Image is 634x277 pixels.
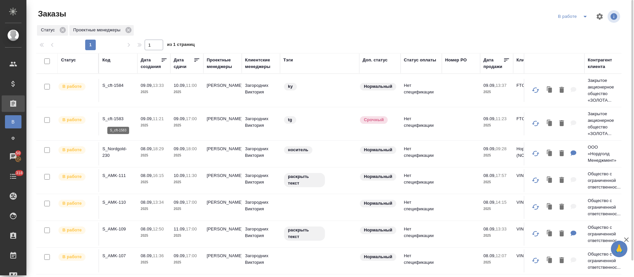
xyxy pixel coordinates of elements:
p: 09.09, [174,253,186,258]
p: 09:28 [496,146,507,151]
p: 13:33 [496,226,507,231]
p: Статус [41,27,57,33]
p: 2025 [141,89,167,95]
td: Нет спецификации [401,169,442,192]
td: Загородних Виктория [242,169,280,192]
button: Клонировать [544,147,556,160]
button: Удалить [556,117,567,130]
td: Нет спецификации [401,142,442,165]
p: 09.09, [483,146,496,151]
p: 2025 [483,232,510,239]
p: 08.09, [141,226,153,231]
p: 17:00 [186,253,197,258]
p: 08.09, [483,200,496,205]
p: 2025 [174,179,200,186]
div: Проектные менеджеры [207,57,238,70]
p: 09.09, [483,83,496,88]
button: Обновить [528,199,544,215]
p: Нормальный [364,83,392,90]
div: раскрыть текст [283,226,356,241]
p: 13:37 [496,83,507,88]
div: Выставляет ПМ после принятия заказа от КМа [58,253,95,261]
span: 🙏 [614,242,625,256]
td: Загородних Виктория [242,223,280,246]
div: Номер PO [445,57,467,63]
td: Загородних Виктория [242,249,280,272]
div: Выставляет ПМ после принятия заказа от КМа [58,226,95,235]
p: Нормальный [364,200,392,207]
p: S_AMK-109 [102,226,134,232]
button: Удалить [556,84,567,97]
p: Закрытое акционерное общество «ЗОЛОТА... [588,111,619,137]
p: VINCI [516,199,548,206]
div: Проектные менеджеры [69,25,134,36]
p: 2025 [141,152,167,159]
td: [PERSON_NAME] [203,223,242,246]
a: 50 [2,148,25,165]
p: В работе [62,147,82,153]
p: 17:00 [186,116,197,121]
span: 318 [12,170,27,176]
p: S_cft-1583 [102,116,134,122]
p: 08.09, [483,253,496,258]
div: Статус оплаты [404,57,436,63]
td: Нет спецификации [401,223,442,246]
button: Обновить [528,116,544,131]
p: 12:07 [496,253,507,258]
p: Срочный [364,117,384,123]
div: tg [283,116,356,124]
p: 16:15 [153,173,164,178]
button: Обновить [528,253,544,268]
p: ООО «Нордголд Менеджмент» [588,144,619,164]
div: Выставляет ПМ после принятия заказа от КМа [58,199,95,208]
p: 2025 [174,152,200,159]
span: из 1 страниц [167,41,195,50]
p: Общество с ограниченной ответственнос... [588,197,619,217]
button: Удалить [556,174,567,187]
button: Клонировать [544,84,556,97]
p: VINCI [516,172,548,179]
p: S_AMK-110 [102,199,134,206]
p: В работе [62,254,82,260]
p: носитель [288,147,308,153]
p: 18:29 [153,146,164,151]
p: 08.09, [141,146,153,151]
span: 50 [12,150,24,156]
p: VINCI [516,226,548,232]
p: 2025 [483,122,510,129]
div: Дата сдачи [174,57,194,70]
div: split button [556,11,592,22]
p: 11.09, [174,226,186,231]
p: Общество с ограниченной ответственнос... [588,171,619,190]
button: Клонировать [544,227,556,241]
p: 2025 [174,89,200,95]
p: 11:30 [186,173,197,178]
div: Доп. статус [363,57,388,63]
td: [PERSON_NAME] [203,196,242,219]
p: Нормальный [364,254,392,260]
p: 12:50 [153,226,164,231]
button: Удалить [556,200,567,214]
span: Посмотреть информацию [608,10,621,23]
td: Загородних Виктория [242,196,280,219]
p: ky [288,83,293,90]
p: FTC [516,82,548,89]
div: Выставляет ПМ после принятия заказа от КМа [58,116,95,124]
p: НордГолд (NORDGOLD) [516,146,548,159]
td: Нет спецификации [401,112,442,135]
td: Нет спецификации [401,79,442,102]
p: Общество с ограниченной ответственнос... [588,224,619,244]
button: Клонировать [544,117,556,130]
p: tg [288,117,292,123]
p: 11:21 [153,116,164,121]
div: носитель [283,146,356,155]
td: Нет спецификации [401,196,442,219]
p: 2025 [141,206,167,212]
p: В работе [62,173,82,180]
div: Статус [61,57,76,63]
div: Статус по умолчанию для стандартных заказов [359,226,397,235]
button: Удалить [556,254,567,267]
p: Закрытое акционерное общество «ЗОЛОТА... [588,77,619,104]
td: [PERSON_NAME] [203,249,242,272]
p: В работе [62,200,82,207]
